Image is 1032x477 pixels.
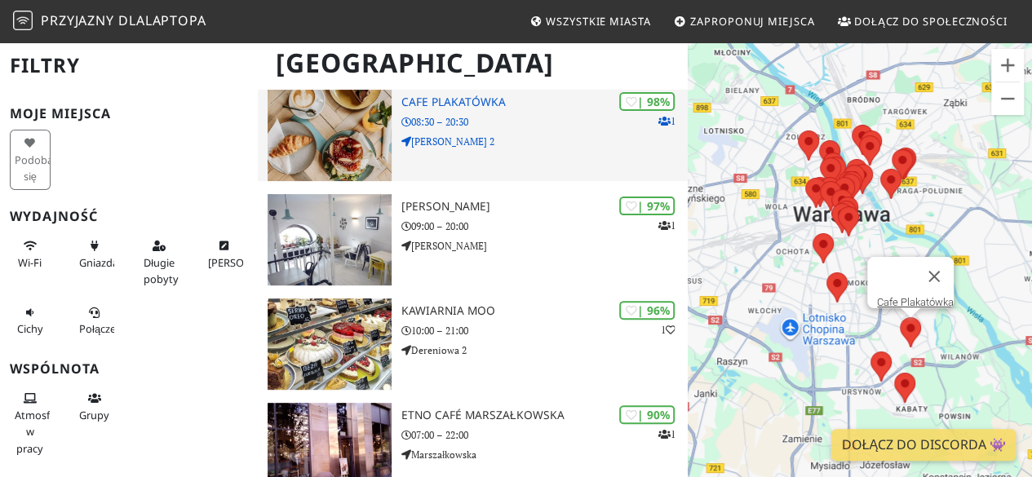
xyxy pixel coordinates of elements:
font: Filtry [10,51,80,78]
font: Zaproponuj miejsca [690,14,814,29]
button: Długie pobyty [139,232,179,292]
font: Kawiarnia MOO [401,303,495,318]
a: Dołącz do społeczności [831,7,1013,36]
font: 1 [670,115,675,127]
img: Przyjazny dla laptopa [13,11,33,30]
font: Gniazda [79,255,118,270]
font: 1 [670,219,675,232]
button: Pomniejsz [991,82,1024,115]
img: Nancy Lee [268,194,392,285]
font: Wydajność [10,207,98,225]
img: Cafe Plakatówka [268,90,392,181]
font: 10:00 – 21:00 [411,325,468,337]
button: Powiększ [991,49,1024,82]
font: | 96% [636,303,669,318]
font: Moje miejsca [10,104,111,122]
a: Wszystkie miasta [523,7,657,36]
span: Gniazdka elektryczne [79,255,118,270]
font: 1 [670,428,675,440]
font: [PERSON_NAME] [401,198,490,214]
font: Wspólnota [10,360,100,378]
span: Ludzie pracujący [15,408,65,456]
button: Wi-Fi [10,232,51,276]
font: Cichy [17,321,43,336]
font: Dołącz do Discorda 👾 [841,435,1006,453]
img: Kawiarnia MOO [268,298,392,390]
div: Czy ogólnie podoba Ci się praca tutaj? [619,197,675,215]
span: Tabele grupowe [79,408,109,422]
font: Marszałkowska [411,448,476,461]
font: laptopa [145,11,206,29]
font: | 98% [636,94,669,109]
font: 07:00 – 22:00 [411,429,468,441]
button: Grupy [74,385,115,428]
font: Etno Café Marszałkowska [401,407,565,422]
font: 1 [660,324,665,336]
span: Połączenia wideo/audio [79,321,131,336]
font: | 97% [636,198,669,214]
button: Atmosfera w pracy [10,385,51,462]
a: Cafe Plakatówka [877,296,954,308]
font: 09:00 – 20:00 [411,220,468,232]
button: Cichy [10,299,51,342]
font: Połączenia [79,321,131,336]
a: Kawiarnia MOO | 96% 1 Kawiarnia MOO 10:00 – 21:00 Dereniowa 2 [258,298,688,390]
font: [GEOGRAPHIC_DATA] [276,45,554,80]
button: Gniazda [74,232,115,276]
font: | 90% [636,407,669,422]
div: Czy ogólnie podoba Ci się praca tutaj? [619,405,675,424]
span: Stoły przyjazne do pracy [208,255,290,270]
font: Wi-Fi [18,255,42,270]
a: Dołącz do Discorda 👾 [831,429,1016,461]
span: Stabilne Wi-Fi [18,255,42,270]
a: Przyjazny dla laptopa Przyjazny dlalaptopa [13,7,209,36]
font: Dołącz do społeczności [854,14,1008,29]
font: Grupy [79,408,109,422]
a: Cafe Plakatówka | 98% 1 Cafe Plakatówka 08:30 – 20:30 [PERSON_NAME] 2 [258,90,688,181]
font: Wszystkie miasta [546,14,650,29]
font: Dereniowa 2 [411,344,467,356]
a: Zaproponuj miejsca [667,7,821,36]
button: Połączenia [74,299,115,342]
font: [PERSON_NAME] [208,255,290,270]
div: Czy ogólnie podoba Ci się praca tutaj? [619,301,675,320]
font: [PERSON_NAME] [411,240,487,252]
font: Długie pobyty [144,255,179,286]
button: [PERSON_NAME] [203,232,244,276]
button: Zamknij [915,257,954,296]
font: Atmosfera w pracy [15,408,65,456]
a: Nancy Lee | 97% 1 [PERSON_NAME] 09:00 – 20:00 [PERSON_NAME] [258,194,688,285]
font: [PERSON_NAME] 2 [411,135,494,148]
font: Przyjazny dla [41,11,145,29]
font: 08:30 – 20:30 [411,116,468,128]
